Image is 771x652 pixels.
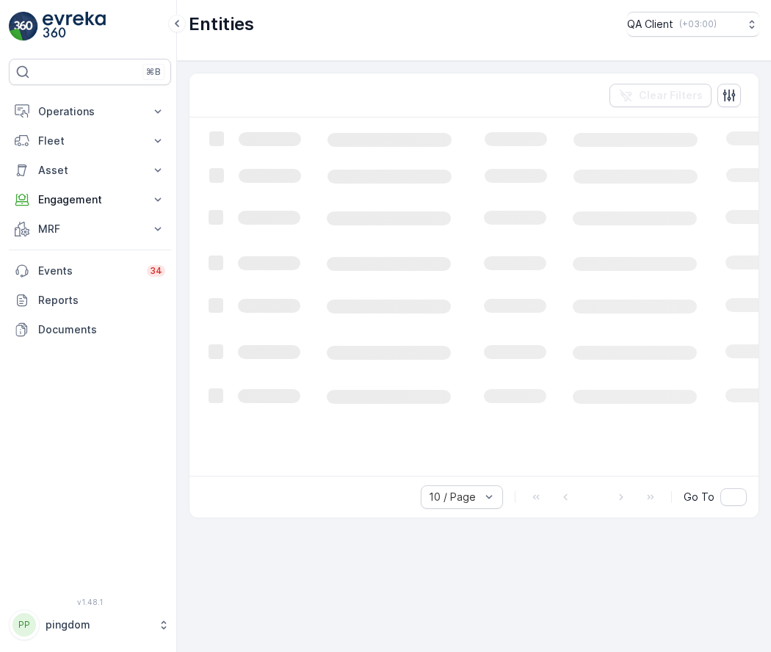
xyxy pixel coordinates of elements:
a: Events34 [9,256,171,286]
a: Reports [9,286,171,315]
button: Clear Filters [609,84,712,107]
img: logo_light-DOdMpM7g.png [43,12,106,41]
p: Clear Filters [639,88,703,103]
p: Asset [38,163,142,178]
img: logo [9,12,38,41]
p: ( +03:00 ) [679,18,717,30]
span: Go To [684,490,714,504]
p: MRF [38,222,142,236]
a: Documents [9,315,171,344]
p: Engagement [38,192,142,207]
p: pingdom [46,617,151,632]
p: Fleet [38,134,142,148]
p: QA Client [627,17,673,32]
span: v 1.48.1 [9,598,171,606]
div: PP [12,613,36,637]
p: ⌘B [146,66,161,78]
p: Entities [189,12,254,36]
p: Documents [38,322,165,337]
button: Engagement [9,185,171,214]
button: MRF [9,214,171,244]
button: Operations [9,97,171,126]
p: Events [38,264,138,278]
button: Fleet [9,126,171,156]
p: 34 [150,265,162,277]
p: Reports [38,293,165,308]
button: QA Client(+03:00) [627,12,759,37]
button: Asset [9,156,171,185]
p: Operations [38,104,142,119]
button: PPpingdom [9,609,171,640]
